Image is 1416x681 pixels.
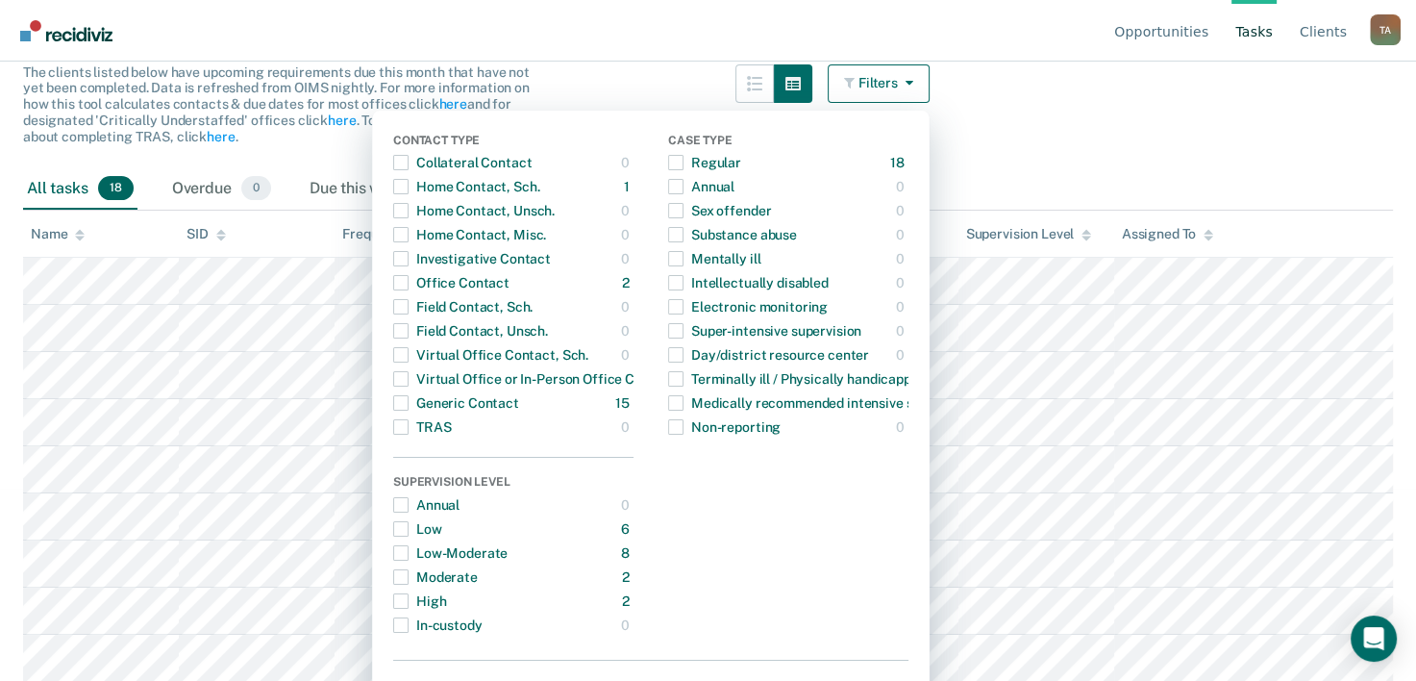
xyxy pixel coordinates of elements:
div: Terminally ill / Physically handicapped [668,364,927,394]
div: 0 [621,291,633,322]
div: 0 [621,412,633,442]
div: 0 [621,195,633,226]
div: Supervision Level [966,226,1092,242]
span: 0 [241,176,271,201]
div: Collateral Contact [393,147,532,178]
div: Investigative Contact [393,243,551,274]
div: Sex offender [668,195,771,226]
div: Field Contact, Unsch. [393,315,548,346]
div: 2 [622,562,633,593]
div: In-custody [393,610,483,641]
div: 15 [615,388,633,418]
div: Open Intercom Messenger [1351,616,1397,662]
div: Contact Type [393,134,633,151]
div: All tasks18 [23,168,137,211]
div: T A [1370,14,1401,45]
div: Home Contact, Sch. [393,171,539,202]
div: Medically recommended intensive supervision [668,388,977,418]
div: Non-reporting [668,412,781,442]
div: Low-Moderate [393,538,508,568]
img: Recidiviz [20,20,112,41]
div: 8 [621,538,633,568]
div: Home Contact, Misc. [393,219,546,250]
div: 18 [890,147,908,178]
div: Annual [668,171,734,202]
a: here [328,113,356,128]
div: 0 [896,340,908,370]
div: Home Contact, Unsch. [393,195,555,226]
div: 0 [621,490,633,520]
div: 0 [896,243,908,274]
div: Frequency [342,226,409,242]
div: 0 [621,219,633,250]
div: Regular [668,147,741,178]
div: Assigned To [1122,226,1213,242]
div: Annual [393,490,460,520]
div: Intellectually disabled [668,267,829,298]
a: here [207,129,235,144]
div: Low [393,514,442,544]
div: Mentally ill [668,243,760,274]
div: Name [31,226,85,242]
div: 2 [622,267,633,298]
div: 0 [896,219,908,250]
div: Virtual Office or In-Person Office Contact [393,364,676,394]
div: 6 [621,514,633,544]
div: 2 [622,586,633,617]
div: Electronic monitoring [668,291,828,322]
div: 0 [896,412,908,442]
div: 0 [621,147,633,178]
div: 1 [624,171,633,202]
div: Virtual Office Contact, Sch. [393,340,588,370]
div: Generic Contact [393,388,519,418]
div: TRAS [393,412,451,442]
div: Overdue0 [168,168,275,211]
div: 0 [621,243,633,274]
div: Office Contact [393,267,509,298]
div: 0 [896,171,908,202]
div: 0 [621,340,633,370]
span: The clients listed below have upcoming requirements due this month that have not yet been complet... [23,64,530,144]
div: Field Contact, Sch. [393,291,533,322]
div: Day/district resource center [668,340,869,370]
div: 0 [896,267,908,298]
div: 0 [896,291,908,322]
div: Due this week0 [306,168,451,211]
div: Supervision Level [393,475,633,492]
div: Moderate [393,562,478,593]
div: Substance abuse [668,219,797,250]
span: 18 [98,176,134,201]
a: here [438,96,466,112]
div: 0 [896,315,908,346]
div: Super-intensive supervision [668,315,861,346]
div: 0 [896,195,908,226]
div: SID [186,226,226,242]
div: High [393,586,446,617]
button: Profile dropdown button [1370,14,1401,45]
button: Filters [828,64,930,103]
div: 0 [621,610,633,641]
div: 0 [621,315,633,346]
div: Case Type [668,134,908,151]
